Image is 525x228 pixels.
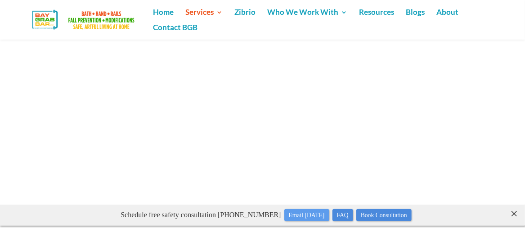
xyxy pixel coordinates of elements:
[332,4,353,17] a: FAQ
[359,9,394,24] a: Resources
[15,7,154,32] img: Bay Grab Bar
[185,9,223,24] a: Services
[356,4,412,17] a: Book Consultation
[284,4,329,17] a: Email [DATE]
[406,9,425,24] a: Blogs
[22,4,511,18] p: Schedule free safety consultation [PHONE_NUMBER]
[510,2,519,11] close: ×
[436,9,458,24] a: About
[153,9,174,24] a: Home
[234,9,256,24] a: Zibrio
[267,9,347,24] a: Who We Work With
[153,24,197,40] a: Contact BGB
